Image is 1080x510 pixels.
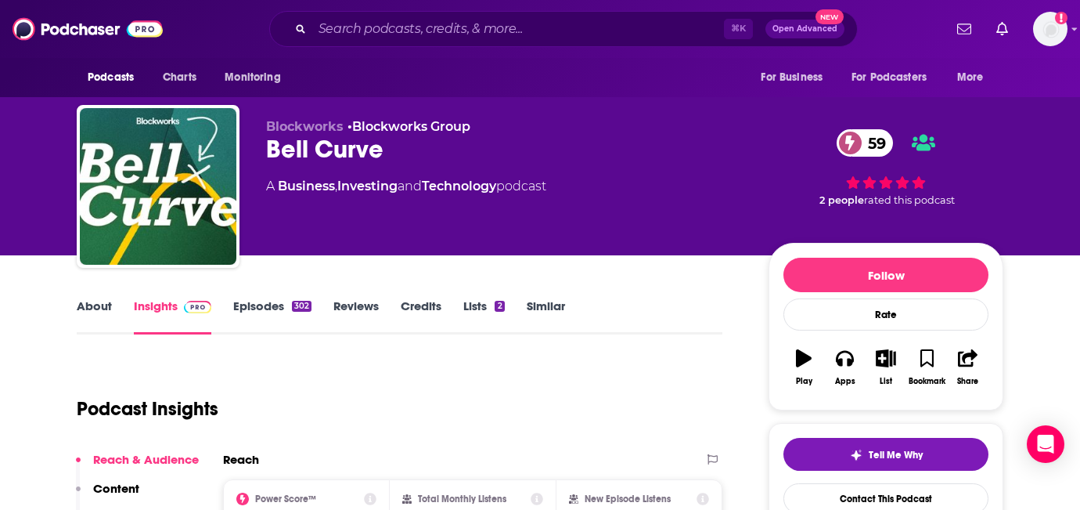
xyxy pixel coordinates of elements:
button: Open AdvancedNew [765,20,844,38]
span: 59 [852,129,894,157]
button: Content [76,481,139,510]
span: More [957,67,984,89]
a: Investing [337,179,398,194]
span: • [347,119,470,134]
img: tell me why sparkle [850,449,862,461]
div: 2 [495,301,504,312]
a: Show notifications dropdown [951,16,977,42]
div: Bookmark [909,377,945,386]
img: Podchaser - Follow, Share and Rate Podcasts [13,14,163,44]
a: Show notifications dropdown [990,16,1014,42]
div: Rate [783,298,988,331]
span: Monitoring [225,67,280,89]
a: InsightsPodchaser Pro [134,298,211,335]
span: , [335,179,337,194]
span: and [398,179,422,194]
span: rated this podcast [864,194,955,206]
button: open menu [841,63,949,92]
a: Charts [153,63,206,92]
button: Follow [783,258,988,292]
h2: New Episode Listens [585,494,671,505]
a: Business [278,179,335,194]
a: Technology [422,179,496,194]
span: For Business [761,67,823,89]
div: List [880,377,892,386]
button: open menu [214,63,301,92]
div: 59 2 peoplerated this podcast [769,119,1003,216]
a: 59 [837,129,894,157]
a: Credits [401,298,441,335]
span: Podcasts [88,67,134,89]
h2: Total Monthly Listens [418,494,506,505]
button: Share [948,339,988,396]
button: open menu [77,63,154,92]
button: Show profile menu [1033,12,1067,46]
a: Similar [527,298,565,335]
span: Charts [163,67,196,89]
button: List [866,339,906,396]
h2: Power Score™ [255,494,316,505]
a: About [77,298,112,335]
span: Blockworks [266,119,344,134]
div: 302 [292,301,311,312]
span: Open Advanced [772,25,837,33]
img: User Profile [1033,12,1067,46]
a: Lists2 [463,298,504,335]
button: Apps [824,339,865,396]
svg: Add a profile image [1055,12,1067,24]
a: Reviews [333,298,379,335]
div: Open Intercom Messenger [1027,425,1064,463]
button: open menu [750,63,842,92]
a: Episodes302 [233,298,311,335]
span: New [815,9,844,24]
a: Blockworks Group [352,119,470,134]
span: 2 people [819,194,864,206]
p: Content [93,481,139,496]
h2: Reach [223,452,259,467]
p: Reach & Audience [93,452,199,467]
span: For Podcasters [851,67,927,89]
img: Podchaser Pro [184,301,211,313]
span: ⌘ K [724,19,753,39]
div: Play [796,377,812,386]
button: Bookmark [906,339,947,396]
span: Logged in as ellerylsmith123 [1033,12,1067,46]
button: Reach & Audience [76,452,199,481]
span: Tell Me Why [869,449,923,461]
div: Apps [835,377,855,386]
img: Bell Curve [80,108,236,265]
div: Search podcasts, credits, & more... [269,11,858,47]
button: open menu [946,63,1003,92]
h1: Podcast Insights [77,397,218,421]
div: A podcast [266,177,546,196]
input: Search podcasts, credits, & more... [312,16,724,42]
button: tell me why sparkleTell Me Why [783,438,988,471]
button: Play [783,339,824,396]
div: Share [957,377,978,386]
